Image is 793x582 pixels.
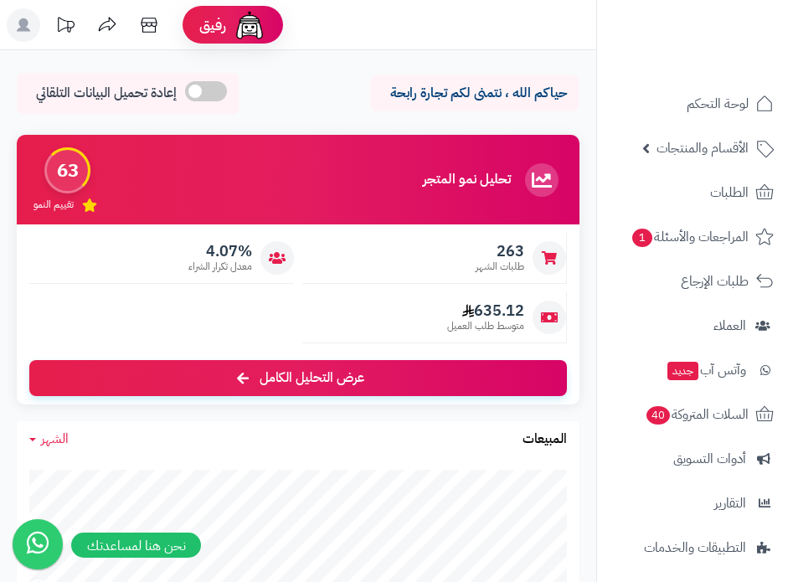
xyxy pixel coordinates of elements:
span: 635.12 [447,301,524,320]
span: العملاء [713,314,746,337]
span: 40 [646,406,670,425]
span: الشهر [41,429,69,449]
span: الطلبات [710,181,749,204]
span: طلبات الشهر [476,260,524,274]
h3: المبيعات [523,432,567,447]
span: رفيق [199,15,226,35]
span: إعادة تحميل البيانات التلقائي [36,84,177,103]
span: وآتس آب [666,358,746,382]
a: السلات المتروكة40 [607,394,783,435]
span: الأقسام والمنتجات [657,136,749,160]
span: السلات المتروكة [645,403,749,426]
span: طلبات الإرجاع [681,270,749,293]
img: ai-face.png [233,8,266,42]
span: التقارير [714,492,746,515]
a: عرض التحليل الكامل [29,360,567,396]
span: أدوات التسويق [673,447,746,471]
a: التقارير [607,483,783,523]
a: وآتس آبجديد [607,350,783,390]
span: عرض التحليل الكامل [260,368,364,388]
a: طلبات الإرجاع [607,261,783,301]
a: التطبيقات والخدمات [607,528,783,568]
span: تقييم النمو [33,198,74,212]
span: 1 [632,229,652,247]
h3: تحليل نمو المتجر [423,173,511,188]
span: معدل تكرار الشراء [188,260,252,274]
a: المراجعات والأسئلة1 [607,217,783,257]
a: الطلبات [607,173,783,213]
span: المراجعات والأسئلة [631,225,749,249]
a: تحديثات المنصة [44,8,86,46]
p: حياكم الله ، نتمنى لكم تجارة رابحة [383,84,567,103]
span: التطبيقات والخدمات [644,536,746,559]
span: 263 [476,242,524,260]
span: متوسط طلب العميل [447,319,524,333]
a: الشهر [29,430,69,449]
span: 4.07% [188,242,252,260]
span: لوحة التحكم [687,92,749,116]
a: العملاء [607,306,783,346]
a: لوحة التحكم [607,84,783,124]
span: جديد [667,362,698,380]
a: أدوات التسويق [607,439,783,479]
